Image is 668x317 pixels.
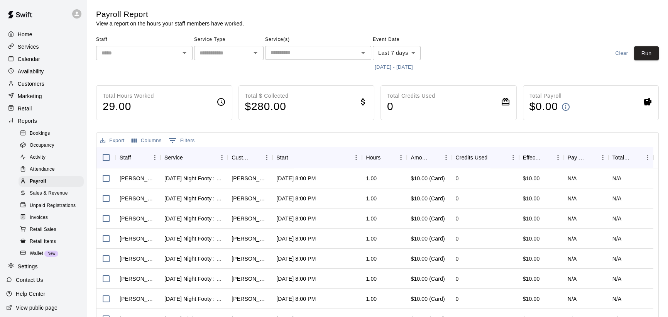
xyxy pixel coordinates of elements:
div: N/A [612,175,622,182]
p: Calendar [18,55,40,63]
p: Total Hours Worked [103,92,154,100]
p: Reports [18,117,37,125]
div: $10.00 [519,249,564,269]
div: $10.00 (Card) [411,275,445,283]
div: Friday Night Footy : 13-16 Year Olds [164,235,224,242]
div: Effective Price [523,147,541,168]
div: Pay Rate [568,147,586,168]
a: Invoices [19,212,87,224]
div: $10.00 [519,229,564,249]
button: Sort [430,152,440,163]
div: Friday Night Footy : 13-16 Year Olds [164,295,224,303]
div: WalletNew [19,248,84,259]
div: N/A [568,175,577,182]
div: N/A [568,215,577,222]
div: Bookings [19,128,84,139]
a: Home [6,29,81,40]
a: Bookings [19,127,87,139]
p: View a report on the hours your staff members have worked. [96,20,244,27]
button: Sort [250,152,261,163]
p: Total Payroll [529,92,570,100]
p: Availability [18,68,44,75]
div: $10.00 (Card) [411,175,445,182]
div: Britney Ammermann [232,255,269,263]
div: 1.00 [366,275,377,283]
div: Emily Ober [120,235,157,242]
span: Service Type [194,34,264,46]
div: Credits Used [452,147,519,168]
h5: Payroll Report [96,9,244,20]
div: $10.00 [519,168,564,188]
div: $10.00 (Card) [411,195,445,202]
div: Friday Night Footy : 13-16 Year Olds [164,195,224,202]
div: Aug 8, 2025, 8:00 PM [276,235,316,242]
div: 1.00 [366,255,377,263]
div: Start [276,147,288,168]
div: Hours [366,147,381,168]
p: Customers [18,80,44,88]
div: N/A [612,275,622,283]
div: Emily Ober [120,295,157,303]
span: Event Date [373,34,440,46]
div: Aug 8, 2025, 8:00 PM [276,195,316,202]
div: Emily Ober [120,195,157,202]
span: Invoices [30,214,48,222]
a: Retail Sales [19,224,87,236]
div: N/A [568,275,577,283]
a: Sales & Revenue [19,188,87,200]
div: 1.00 [366,175,377,182]
div: Amount Paid [407,147,452,168]
div: N/A [612,235,622,242]
div: Credits Used [456,147,488,168]
button: Run [634,46,659,61]
a: WalletNew [19,247,87,259]
button: Sort [131,152,142,163]
div: Calendar [6,53,81,65]
span: Staff [96,34,193,46]
a: Retail Items [19,236,87,247]
button: Sort [487,152,498,163]
div: Service [161,147,228,168]
div: N/A [568,255,577,263]
div: 1.00 [366,215,377,222]
a: Services [6,41,81,53]
p: Contact Us [16,276,43,284]
button: Sort [586,152,597,163]
div: Raina Ghent [232,275,269,283]
div: 0 [456,175,459,182]
div: N/A [612,195,622,202]
button: Menu [395,152,407,163]
a: Unpaid Registrations [19,200,87,212]
p: Marketing [18,92,42,100]
div: N/A [568,235,577,242]
button: Menu [216,152,228,163]
div: Friday Night Footy : 13-16 Year Olds [164,255,224,263]
button: Export [98,135,127,147]
a: Payroll [19,176,87,188]
div: Amount Paid [411,147,429,168]
a: Reports [6,115,81,127]
h4: $ 280.00 [245,100,289,114]
button: Menu [642,152,653,163]
div: Payroll [19,176,84,187]
p: Total $ Collected [245,92,289,100]
div: $10.00 [519,269,564,289]
a: Retail [6,103,81,114]
div: Katie Jackson [232,215,269,222]
div: Staff [116,147,161,168]
div: Aug 8, 2025, 8:00 PM [276,255,316,263]
div: $10.00 (Card) [411,215,445,222]
div: $10.00 (Card) [411,295,445,303]
p: Help Center [16,290,45,298]
div: Annie Sullivan [232,195,269,202]
div: $10.00 [519,209,564,229]
div: Pay Rate [564,147,609,168]
div: Settings [6,261,81,272]
button: Menu [507,152,519,163]
div: N/A [612,215,622,222]
button: Menu [350,152,362,163]
div: Megan Lowry [232,235,269,242]
button: Menu [149,152,161,163]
